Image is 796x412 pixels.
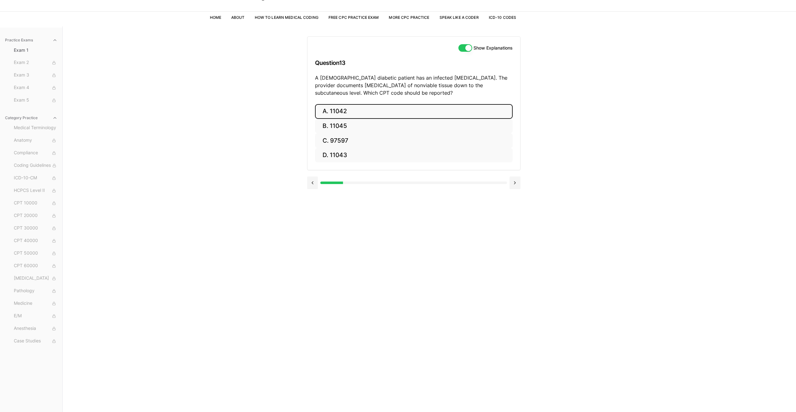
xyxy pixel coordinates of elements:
span: Exam 5 [14,97,57,104]
button: Medicine [11,298,60,309]
button: Practice Exams [3,35,60,45]
button: Exam 1 [11,45,60,55]
span: HCPCS Level II [14,187,57,194]
span: Coding Guidelines [14,162,57,169]
span: CPT 20000 [14,212,57,219]
button: CPT 50000 [11,248,60,258]
span: Compliance [14,150,57,156]
span: Exam 2 [14,59,57,66]
button: Exam 5 [11,95,60,105]
h3: Question 13 [315,54,513,72]
a: About [231,15,245,20]
button: A. 11042 [315,104,513,119]
button: Exam 2 [11,58,60,68]
span: Exam 3 [14,72,57,79]
span: Medicine [14,300,57,307]
span: Exam 4 [14,84,57,91]
button: [MEDICAL_DATA] [11,273,60,283]
span: Exam 1 [14,47,57,53]
span: Case Studies [14,338,57,345]
a: How to Learn Medical Coding [255,15,318,20]
button: CPT 30000 [11,223,60,233]
a: ICD-10 Codes [489,15,516,20]
button: Compliance [11,148,60,158]
label: Show Explanations [473,46,513,50]
button: Coding Guidelines [11,161,60,171]
span: Medical Terminology [14,124,57,131]
button: Medical Terminology [11,123,60,133]
span: E/M [14,313,57,320]
button: D. 11043 [315,148,513,163]
a: Home [210,15,221,20]
button: C. 97597 [315,133,513,148]
span: CPT 50000 [14,250,57,257]
button: CPT 60000 [11,261,60,271]
button: Case Studies [11,336,60,346]
span: CPT 10000 [14,200,57,207]
button: CPT 40000 [11,236,60,246]
button: Exam 3 [11,70,60,80]
a: Speak Like a Coder [440,15,479,20]
button: HCPCS Level II [11,186,60,196]
span: CPT 60000 [14,262,57,269]
span: [MEDICAL_DATA] [14,275,57,282]
button: CPT 10000 [11,198,60,208]
button: Anatomy [11,135,60,145]
span: Anatomy [14,137,57,144]
button: Pathology [11,286,60,296]
a: More CPC Practice [389,15,429,20]
button: Exam 4 [11,83,60,93]
button: Category Practice [3,113,60,123]
button: Anesthesia [11,324,60,334]
p: A [DEMOGRAPHIC_DATA] diabetic patient has an infected [MEDICAL_DATA]. The provider documents [MED... [315,74,513,97]
button: E/M [11,311,60,321]
button: ICD-10-CM [11,173,60,183]
a: Free CPC Practice Exam [329,15,379,20]
span: ICD-10-CM [14,175,57,182]
span: Pathology [14,288,57,294]
button: CPT 20000 [11,211,60,221]
span: CPT 30000 [14,225,57,232]
button: B. 11045 [315,119,513,134]
span: CPT 40000 [14,237,57,244]
span: Anesthesia [14,325,57,332]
